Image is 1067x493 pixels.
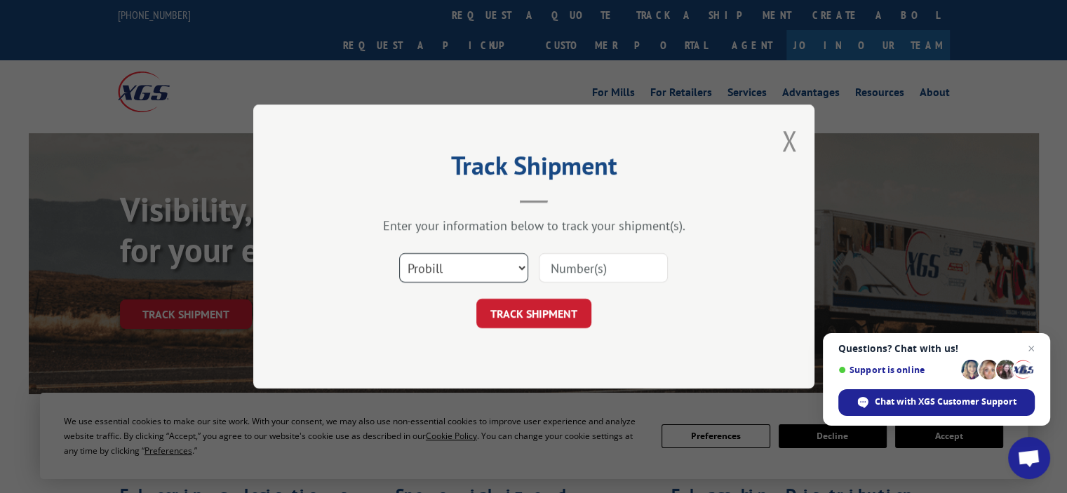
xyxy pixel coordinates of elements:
[875,396,1016,408] span: Chat with XGS Customer Support
[838,365,956,375] span: Support is online
[323,217,744,234] div: Enter your information below to track your shipment(s).
[838,343,1035,354] span: Questions? Chat with us!
[539,253,668,283] input: Number(s)
[476,299,591,328] button: TRACK SHIPMENT
[323,156,744,182] h2: Track Shipment
[1023,340,1040,357] span: Close chat
[781,122,797,159] button: Close modal
[1008,437,1050,479] div: Open chat
[838,389,1035,416] div: Chat with XGS Customer Support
